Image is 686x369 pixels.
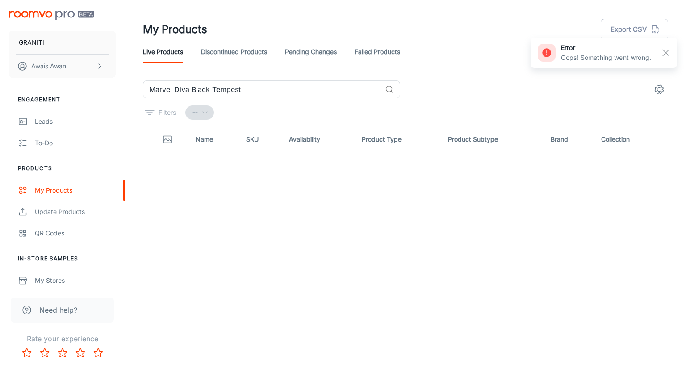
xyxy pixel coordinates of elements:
[355,41,400,63] a: Failed Products
[36,344,54,362] button: Rate 2 star
[71,344,89,362] button: Rate 4 star
[89,344,107,362] button: Rate 5 star
[201,41,267,63] a: Discontinued Products
[19,38,44,47] p: GRANITI
[35,207,116,217] div: Update Products
[31,61,66,71] p: Awais Awan
[35,138,116,148] div: To-do
[561,43,651,53] h6: error
[35,276,116,285] div: My Stores
[650,80,668,98] button: settings
[188,127,239,152] th: Name
[162,134,173,145] svg: Thumbnail
[355,127,441,152] th: Product Type
[143,21,207,38] h1: My Products
[285,41,337,63] a: Pending Changes
[282,127,355,152] th: Availability
[7,333,117,344] p: Rate your experience
[18,344,36,362] button: Rate 1 star
[9,11,94,20] img: Roomvo PRO Beta
[239,127,282,152] th: SKU
[39,305,77,315] span: Need help?
[35,228,116,238] div: QR Codes
[561,53,651,63] p: Oops! Something went wrong.
[35,185,116,195] div: My Products
[143,41,183,63] a: Live Products
[594,127,668,152] th: Collection
[143,80,381,98] input: Search
[441,127,544,152] th: Product Subtype
[9,31,116,54] button: GRANITI
[544,127,594,152] th: Brand
[54,344,71,362] button: Rate 3 star
[9,55,116,78] button: Awais Awan
[601,19,668,40] button: Export CSV
[35,117,116,126] div: Leads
